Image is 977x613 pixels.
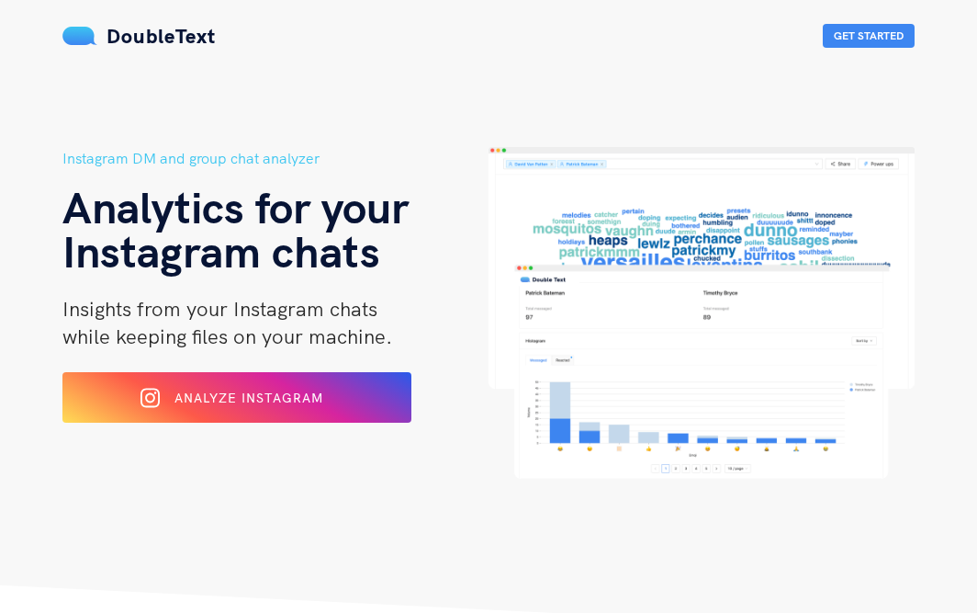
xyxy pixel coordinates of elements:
[107,23,216,49] span: DoubleText
[174,390,323,406] span: Analyze Instagram
[62,396,411,413] a: Analyze Instagram
[62,372,411,423] button: Analyze Instagram
[62,23,216,49] a: DoubleText
[62,179,409,234] span: Analytics for your
[62,296,377,322] span: Insights from your Instagram chats
[62,223,380,278] span: Instagram chats
[62,27,97,45] img: mS3x8y1f88AAAAABJRU5ErkJggg==
[488,147,915,479] img: hero
[62,147,488,170] h5: Instagram DM and group chat analyzer
[823,24,915,48] button: Get Started
[62,324,392,349] span: while keeping files on your machine.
